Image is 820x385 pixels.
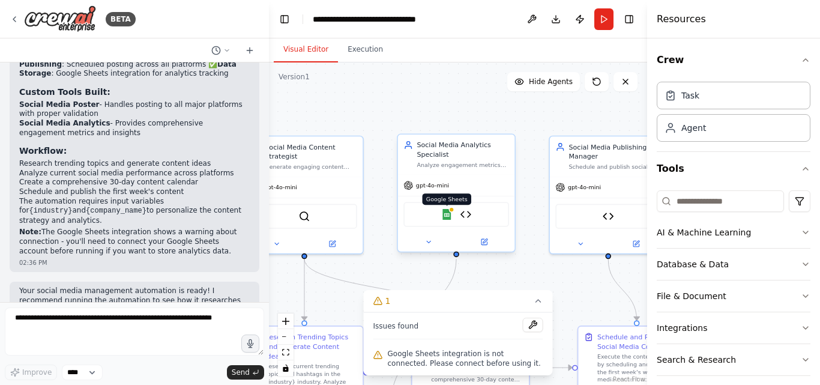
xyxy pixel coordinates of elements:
strong: Custom Tools Built: [19,87,110,97]
button: Execution [338,37,393,62]
div: Social Media Publishing Manager [569,142,661,162]
img: Google Sheets [441,209,453,220]
li: Analyze current social media performance across platforms [19,169,250,178]
div: Analyze engagement metrics across all social media platforms for {company_name}, identify optimal... [417,161,508,169]
strong: Note: [19,228,41,236]
li: Schedule and publish the first week's content [19,187,250,197]
g: Edge from 23fffa39-98c5-4cef-a248-fa9bcd66783e to 1b987ad5-ff03-498c-bf3b-2e43ef233255 [300,259,309,320]
li: - Provides comprehensive engagement metrics and insights [19,119,250,138]
button: Hide Agents [507,72,580,91]
button: zoom out [278,329,294,345]
span: gpt-4o-mini [568,184,601,192]
g: Edge from a864bee5-fc31-4444-9ae9-0dd5821e917b to fad22790-2ad9-4872-b04d-f13ddfabb1a8 [535,363,572,372]
div: Execute the content calendar by scheduling and publishing the first week's worth of social media ... [597,353,689,384]
button: Improve [5,365,57,380]
div: Schedule and publish social media content across multiple platforms for {company_name}, ensuring ... [569,163,661,171]
strong: Social Media Poster [19,100,100,109]
button: zoom in [278,314,294,329]
button: Open in side panel [457,236,511,247]
button: Database & Data [657,249,810,280]
li: Research trending topics and generate content ideas [19,159,250,169]
span: gpt-4o-mini [416,181,449,189]
div: Version 1 [279,72,310,82]
span: Issues found [373,321,419,331]
div: Social Media Publishing ManagerSchedule and publish social media content across multiple platform... [549,136,668,255]
strong: Workflow: [19,146,67,156]
button: Hide right sidebar [621,11,638,28]
div: React Flow controls [278,314,294,376]
div: Generate engaging content ideas based on trending topics in {industry} and create a comprehensive... [265,163,357,171]
code: {company_name} [86,207,146,215]
span: 1 [385,295,391,307]
strong: Data Storage [19,60,237,78]
button: Integrations [657,312,810,344]
p: The Google Sheets integration shows a warning about connection - you'll need to connect your Goog... [19,228,250,256]
p: Your social media management automation is ready! I recommend running the automation to see how i... [19,286,250,343]
button: AI & Machine Learning [657,217,810,248]
div: Social Media Content StrategistGenerate engaging content ideas based on trending topics in {indus... [245,136,364,255]
button: Open in side panel [306,238,359,250]
div: Schedule and Publish Social Media Content [597,332,689,351]
div: Social Media Analytics Specialist [417,141,508,160]
button: Tools [657,152,810,186]
img: Logo [24,5,96,32]
div: Social Media Content Strategist [265,142,357,162]
span: Improve [22,368,52,377]
button: Switch to previous chat [207,43,235,58]
div: Based on the trending topics research and current analytics performance, create a comprehensive 3... [431,353,523,384]
button: File & Document [657,280,810,312]
img: SerperDevTool [298,211,310,222]
span: gpt-4o-mini [264,184,297,192]
div: Crew [657,77,810,151]
div: Task [681,89,699,102]
button: Open in side panel [609,238,663,250]
div: Agent [681,122,706,134]
button: Search & Research [657,344,810,375]
button: Crew [657,43,810,77]
div: 02:36 PM [19,258,250,267]
img: Social Media Analytics [460,209,471,220]
button: Start a new chat [240,43,259,58]
button: fit view [278,345,294,360]
button: Click to speak your automation idea [241,335,259,353]
span: Send [232,368,250,377]
button: Hide left sidebar [276,11,293,28]
button: Visual Editor [274,37,338,62]
div: Social Media Analytics SpecialistAnalyze engagement metrics across all social media platforms for... [397,136,516,255]
strong: Automated Publishing [19,50,237,68]
a: React Flow attribution [613,376,645,383]
code: {industry} [29,207,73,215]
g: Edge from 5d069c4e-7a28-4665-bf0f-70d68f139b67 to fad22790-2ad9-4872-b04d-f13ddfabb1a8 [603,259,641,320]
button: toggle interactivity [278,360,294,376]
div: BETA [106,12,136,26]
li: - Handles posting to all major platforms with proper validation [19,100,250,119]
button: 1 [364,290,553,312]
strong: Social Media Analytics [19,119,110,127]
button: Send [227,365,264,380]
span: Google Sheets integration is not connected. Please connect before using it. [388,349,543,368]
nav: breadcrumb [313,13,448,25]
span: Hide Agents [529,77,573,86]
p: The automation requires input variables for and to personalize the content strategy and analytics. [19,197,250,226]
img: Social Media Poster [603,211,614,222]
li: Create a comprehensive 30-day content calendar [19,178,250,187]
div: Research Trending Topics and Generate Content Ideas [265,332,357,360]
h4: Resources [657,12,706,26]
